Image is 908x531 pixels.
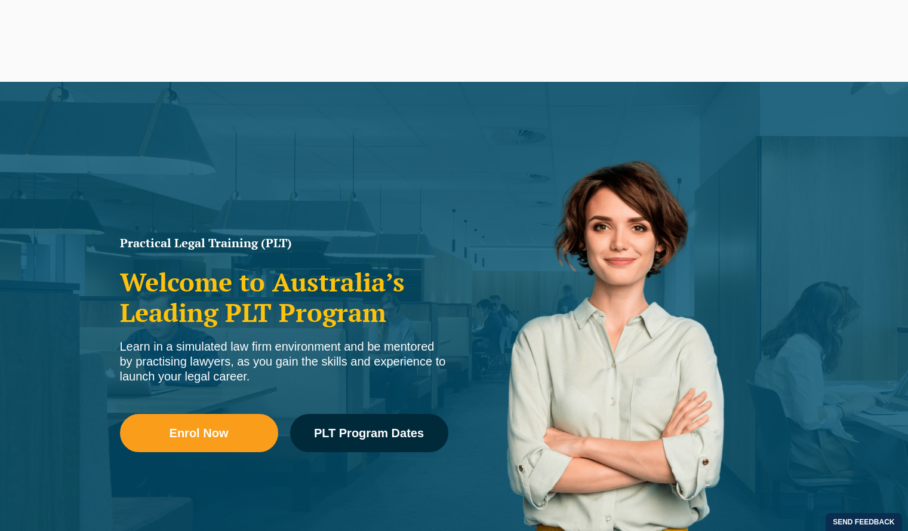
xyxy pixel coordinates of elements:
[120,414,278,452] a: Enrol Now
[120,267,448,327] h2: Welcome to Australia’s Leading PLT Program
[170,427,229,439] span: Enrol Now
[290,414,448,452] a: PLT Program Dates
[314,427,424,439] span: PLT Program Dates
[120,339,448,384] div: Learn in a simulated law firm environment and be mentored by practising lawyers, as you gain the ...
[120,237,448,249] h1: Practical Legal Training (PLT)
